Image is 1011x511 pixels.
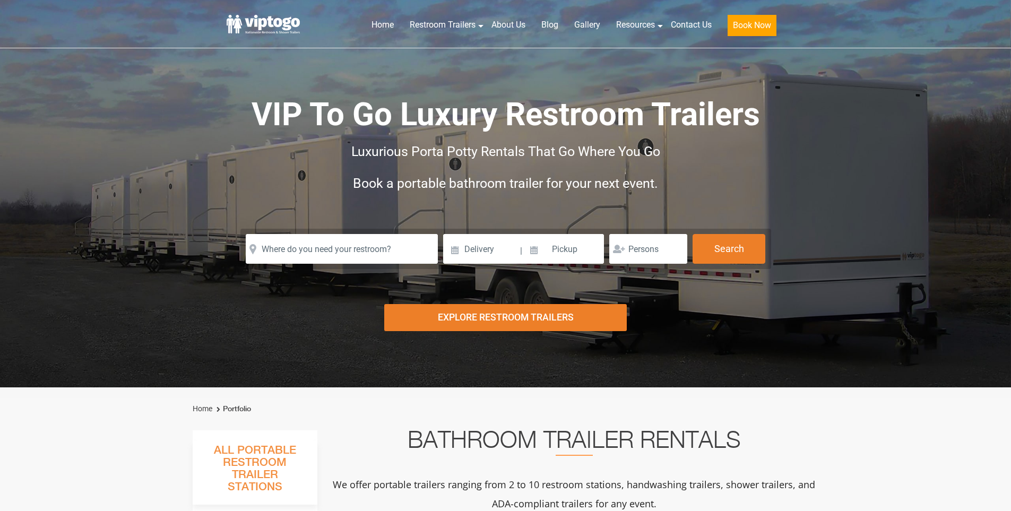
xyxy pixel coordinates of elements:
[566,13,608,37] a: Gallery
[351,144,660,159] span: Luxurious Porta Potty Rentals That Go Where You Go
[246,234,438,264] input: Where do you need your restroom?
[193,441,317,505] h3: All Portable Restroom Trailer Stations
[402,13,483,37] a: Restroom Trailers
[524,234,604,264] input: Pickup
[332,430,817,456] h2: Bathroom Trailer Rentals
[364,13,402,37] a: Home
[608,13,663,37] a: Resources
[728,15,776,36] button: Book Now
[663,13,720,37] a: Contact Us
[384,304,627,331] div: Explore Restroom Trailers
[720,13,784,42] a: Book Now
[252,96,760,133] span: VIP To Go Luxury Restroom Trailers
[693,234,765,264] button: Search
[214,403,251,415] li: Portfolio
[353,176,658,191] span: Book a portable bathroom trailer for your next event.
[520,234,522,268] span: |
[443,234,519,264] input: Delivery
[533,13,566,37] a: Blog
[193,404,212,413] a: Home
[483,13,533,37] a: About Us
[609,234,687,264] input: Persons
